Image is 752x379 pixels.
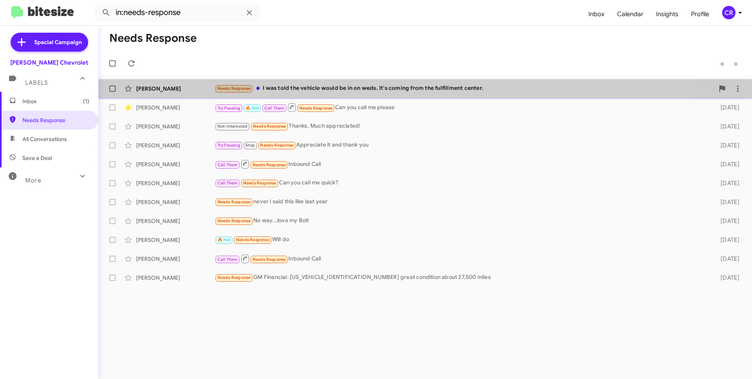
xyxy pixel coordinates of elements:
[708,217,746,225] div: [DATE]
[136,179,215,187] div: [PERSON_NAME]
[215,197,708,206] div: never i said this like last year
[215,235,708,244] div: Will do
[217,124,248,129] span: Not-Interested
[215,159,708,169] div: Inbound Call
[215,216,708,225] div: No way...love my Bolt
[217,275,251,280] span: Needs Response
[136,274,215,282] div: [PERSON_NAME]
[215,254,708,264] div: Inbound Call
[716,56,743,72] nav: Page navigation example
[715,6,743,19] button: CR
[708,274,746,282] div: [DATE]
[136,85,215,93] div: [PERSON_NAME]
[708,236,746,244] div: [DATE]
[95,3,260,22] input: Search
[136,160,215,168] div: [PERSON_NAME]
[136,198,215,206] div: [PERSON_NAME]
[25,177,41,184] span: More
[136,104,215,111] div: [PERSON_NAME]
[217,199,251,204] span: Needs Response
[10,59,88,67] div: [PERSON_NAME] Chevrolet
[217,237,231,242] span: 🔥 Hot
[582,3,611,26] a: Inbox
[708,141,746,149] div: [DATE]
[253,162,286,167] span: Needs Response
[215,102,708,112] div: Can you call me please
[708,198,746,206] div: [DATE]
[264,106,285,111] span: Call Them
[217,86,251,91] span: Needs Response
[215,84,714,93] div: I was told the vehicle would be in on weds. It's coming from the fulfillment center.
[253,257,286,262] span: Needs Response
[708,160,746,168] div: [DATE]
[83,97,89,105] span: (1)
[136,217,215,225] div: [PERSON_NAME]
[729,56,743,72] button: Next
[217,162,238,167] span: Call Them
[109,32,197,45] h1: Needs Response
[217,143,240,148] span: Try Pausing
[708,104,746,111] div: [DATE]
[215,273,708,282] div: GM Financial. [US_VEHICLE_IDENTIFICATION_NUMBER] great condition about 27,500 miles
[25,79,48,86] span: Labels
[215,122,708,131] div: Thanks. Much appreciated!
[22,116,89,124] span: Needs Response
[136,123,215,130] div: [PERSON_NAME]
[136,141,215,149] div: [PERSON_NAME]
[22,135,67,143] span: All Conversations
[734,59,738,69] span: »
[136,236,215,244] div: [PERSON_NAME]
[215,178,708,188] div: Can you call me quick?
[245,106,259,111] span: 🔥 Hot
[136,255,215,263] div: [PERSON_NAME]
[215,141,708,150] div: Appreciate it and thank you
[217,218,251,223] span: Needs Response
[685,3,715,26] a: Profile
[217,106,240,111] span: Try Pausing
[708,123,746,130] div: [DATE]
[217,257,238,262] span: Call Them
[243,180,276,186] span: Needs Response
[217,180,238,186] span: Call Them
[708,255,746,263] div: [DATE]
[236,237,269,242] span: Needs Response
[245,143,255,148] span: Stop
[611,3,650,26] a: Calendar
[34,38,82,46] span: Special Campaign
[22,97,89,105] span: Inbox
[299,106,333,111] span: Needs Response
[720,59,724,69] span: «
[708,179,746,187] div: [DATE]
[722,6,735,19] div: CR
[253,124,286,129] span: Needs Response
[650,3,685,26] a: Insights
[22,154,52,162] span: Save a Deal
[11,33,88,52] a: Special Campaign
[260,143,293,148] span: Needs Response
[715,56,729,72] button: Previous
